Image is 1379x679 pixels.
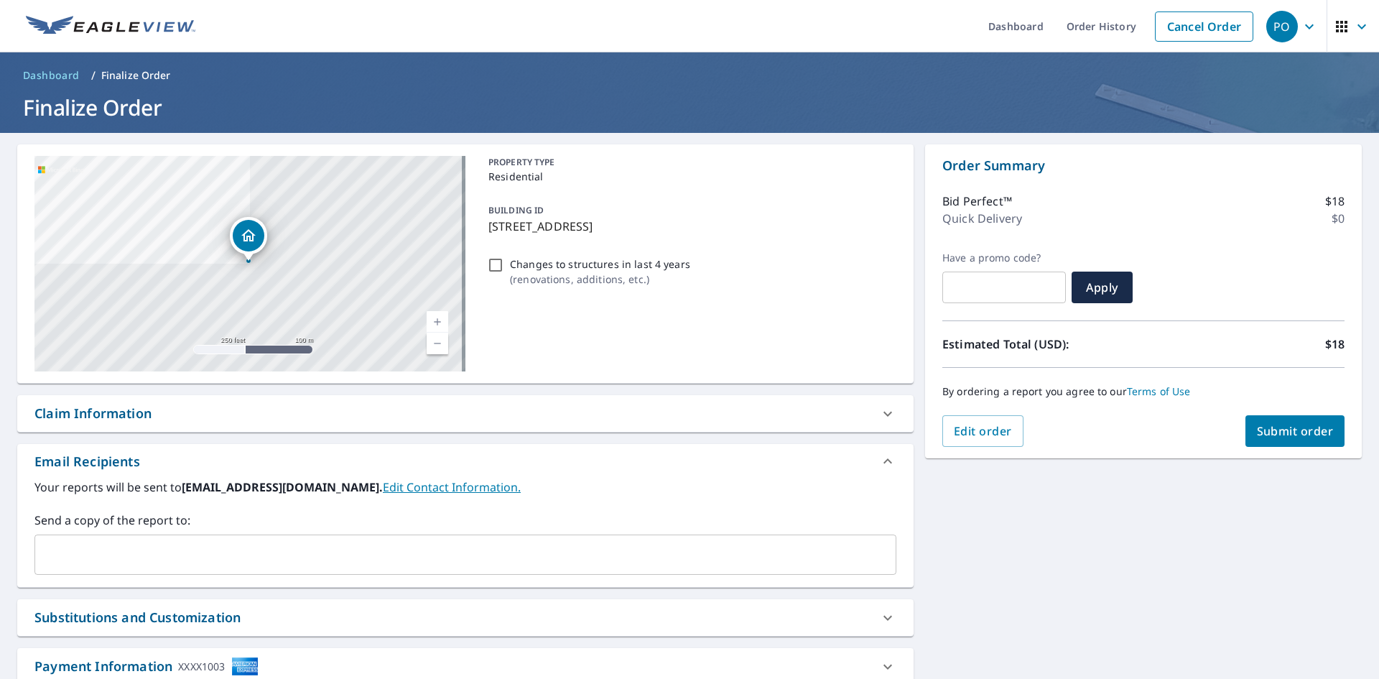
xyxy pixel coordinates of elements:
[1155,11,1253,42] a: Cancel Order
[942,251,1066,264] label: Have a promo code?
[942,210,1022,227] p: Quick Delivery
[23,68,80,83] span: Dashboard
[942,385,1345,398] p: By ordering a report you agree to our
[91,67,96,84] li: /
[1266,11,1298,42] div: PO
[488,169,891,184] p: Residential
[34,657,259,676] div: Payment Information
[231,657,259,676] img: cardImage
[510,257,690,272] p: Changes to structures in last 4 years
[1083,280,1121,295] span: Apply
[178,657,225,676] div: XXXX1003
[26,16,195,37] img: EV Logo
[1127,384,1191,398] a: Terms of Use
[34,452,140,471] div: Email Recipients
[17,599,914,636] div: Substitutions and Customization
[942,193,1012,210] p: Bid Perfect™
[488,218,891,235] p: [STREET_ADDRESS]
[17,93,1362,122] h1: Finalize Order
[488,156,891,169] p: PROPERTY TYPE
[230,217,267,262] div: Dropped pin, building 1, Residential property, 5830 Grant St Hollywood, FL 33021
[942,415,1023,447] button: Edit order
[101,68,171,83] p: Finalize Order
[34,608,241,627] div: Substitutions and Customization
[182,479,383,495] b: [EMAIL_ADDRESS][DOMAIN_NAME].
[488,204,544,216] p: BUILDING ID
[1325,193,1345,210] p: $18
[1072,272,1133,303] button: Apply
[383,479,521,495] a: EditContactInfo
[954,423,1012,439] span: Edit order
[17,395,914,432] div: Claim Information
[942,336,1143,353] p: Estimated Total (USD):
[34,479,896,496] label: Your reports will be sent to
[1332,210,1345,227] p: $0
[17,64,1362,87] nav: breadcrumb
[427,311,448,333] a: Current Level 17, Zoom In
[17,444,914,479] div: Email Recipients
[942,156,1345,175] p: Order Summary
[510,272,690,287] p: ( renovations, additions, etc. )
[1245,415,1345,447] button: Submit order
[34,404,152,423] div: Claim Information
[1325,336,1345,353] p: $18
[34,512,896,529] label: Send a copy of the report to:
[1257,423,1334,439] span: Submit order
[17,64,85,87] a: Dashboard
[427,333,448,354] a: Current Level 17, Zoom Out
